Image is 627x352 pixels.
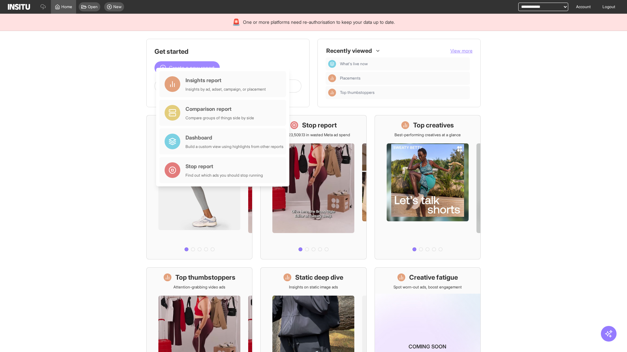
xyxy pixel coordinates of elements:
[232,18,240,27] div: 🚨
[302,121,337,130] h1: Stop report
[328,89,336,96] div: Insights
[340,61,467,66] span: What's live now
[146,115,252,259] a: What's live nowSee all active ads instantly
[185,144,283,149] div: Build a custom view using highlights from other reports
[154,61,220,74] button: Create a new report
[340,90,375,95] span: Top thumbstoppers
[243,19,395,25] span: One or more platforms need re-authorisation to keep your data up to date.
[173,285,225,290] p: Attention-grabbing video ads
[340,90,467,95] span: Top thumbstoppers
[328,74,336,82] div: Insights
[450,48,473,54] button: View more
[185,173,263,178] div: Find out which ads you should stop running
[340,76,467,81] span: Placements
[413,121,454,130] h1: Top creatives
[61,4,72,9] span: Home
[8,4,30,10] img: Logo
[375,115,481,259] a: Top creativesBest-performing creatives at a glance
[185,105,254,113] div: Comparison report
[175,273,235,282] h1: Top thumbstoppers
[295,273,343,282] h1: Static deep dive
[185,87,266,92] div: Insights by ad, adset, campaign, or placement
[277,132,350,138] p: Save £23,509.13 in wasted Meta ad spend
[113,4,121,9] span: New
[88,4,98,9] span: Open
[185,76,266,84] div: Insights report
[340,76,361,81] span: Placements
[394,132,461,138] p: Best-performing creatives at a glance
[328,60,336,68] div: Dashboard
[185,162,263,170] div: Stop report
[185,134,283,141] div: Dashboard
[154,47,301,56] h1: Get started
[340,61,368,66] span: What's live now
[169,64,215,72] span: Create a new report
[185,115,254,121] div: Compare groups of things side by side
[289,285,338,290] p: Insights on static image ads
[260,115,366,259] a: Stop reportSave £23,509.13 in wasted Meta ad spend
